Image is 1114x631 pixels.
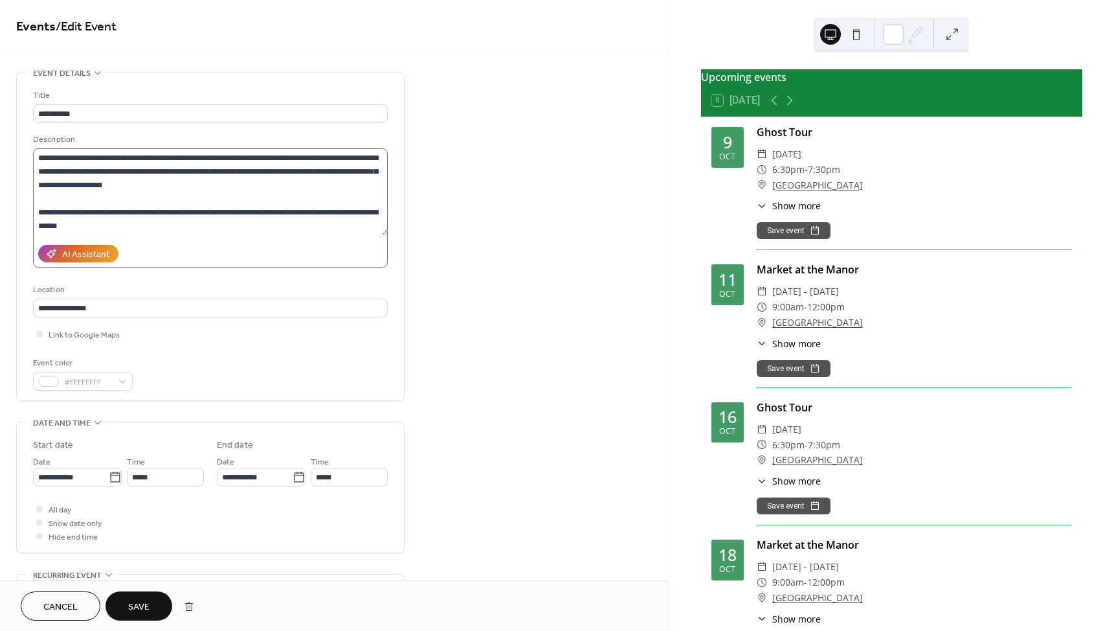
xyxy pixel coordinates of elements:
[217,439,253,452] div: End date
[757,162,767,178] div: ​
[33,89,385,102] div: Title
[757,537,1072,553] div: Market at the Manor
[311,455,329,469] span: Time
[56,14,117,40] span: / Edit Event
[757,262,1072,277] div: Market at the Manor
[757,315,767,330] div: ​
[49,517,102,531] span: Show date only
[772,299,804,315] span: 9:00am
[49,328,120,342] span: Link to Google Maps
[772,612,821,626] span: Show more
[757,124,1072,140] div: Ghost Tour
[772,474,821,488] span: Show more
[757,422,767,437] div: ​
[772,452,863,468] a: [GEOGRAPHIC_DATA]
[757,337,821,350] button: ​Show more
[33,455,50,469] span: Date
[772,337,821,350] span: Show more
[757,199,821,212] button: ​Show more
[757,199,767,212] div: ​
[772,422,801,437] span: [DATE]
[772,437,805,453] span: 6:30pm
[33,133,385,146] div: Description
[217,455,234,469] span: Date
[772,315,863,330] a: [GEOGRAPHIC_DATA]
[43,601,78,614] span: Cancel
[757,284,767,299] div: ​
[33,283,385,297] div: Location
[757,612,821,626] button: ​Show more
[757,146,767,162] div: ​
[772,146,801,162] span: [DATE]
[757,452,767,468] div: ​
[757,178,767,193] div: ​
[21,591,100,621] button: Cancel
[805,437,808,453] span: -
[804,299,807,315] span: -
[807,575,845,590] span: 12:00pm
[62,248,109,262] div: AI Assistant
[33,356,130,370] div: Event color
[772,199,821,212] span: Show more
[719,428,735,436] div: Oct
[757,612,767,626] div: ​
[808,437,840,453] span: 7:30pm
[719,290,735,299] div: Oct
[49,531,98,544] span: Hide end time
[33,439,73,452] div: Start date
[757,474,767,488] div: ​
[757,498,830,514] button: Save event
[106,591,172,621] button: Save
[772,590,863,606] a: [GEOGRAPHIC_DATA]
[772,178,863,193] a: [GEOGRAPHIC_DATA]
[807,299,845,315] span: 12:00pm
[723,134,732,150] div: 9
[33,569,102,582] span: Recurring event
[64,376,112,389] span: #FFFFFFFF
[757,590,767,606] div: ​
[805,162,808,178] span: -
[757,437,767,453] div: ​
[772,575,804,590] span: 9:00am
[808,162,840,178] span: 7:30pm
[719,566,735,574] div: Oct
[719,153,735,161] div: Oct
[38,245,118,262] button: AI Assistant
[757,559,767,575] div: ​
[127,455,145,469] span: Time
[757,222,830,239] button: Save event
[804,575,807,590] span: -
[128,601,150,614] span: Save
[757,337,767,350] div: ​
[719,547,737,563] div: 18
[757,575,767,590] div: ​
[719,271,737,288] div: 11
[16,14,56,40] a: Events
[772,284,839,299] span: [DATE] - [DATE]
[757,360,830,377] button: Save event
[772,559,839,575] span: [DATE] - [DATE]
[49,503,71,517] span: All day
[33,67,91,80] span: Event details
[719,409,737,425] div: 16
[772,162,805,178] span: 6:30pm
[757,299,767,315] div: ​
[757,400,1072,415] div: Ghost Tour
[33,417,91,430] span: Date and time
[757,474,821,488] button: ​Show more
[701,69,1082,85] div: Upcoming events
